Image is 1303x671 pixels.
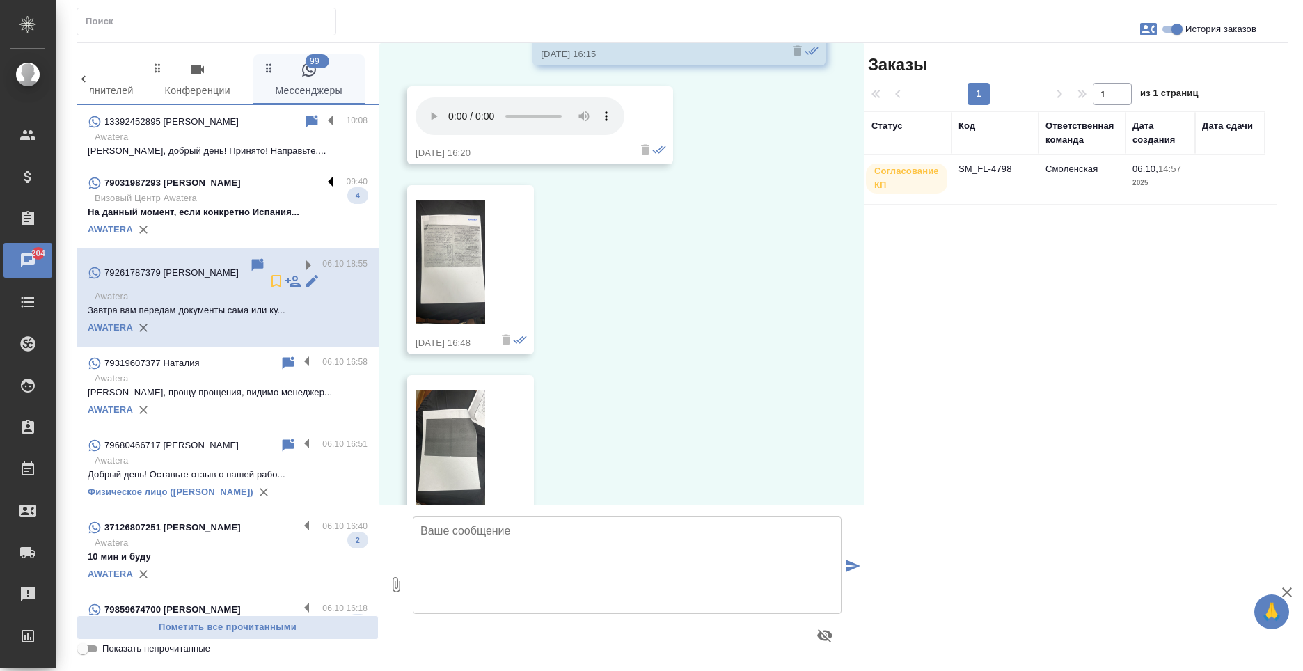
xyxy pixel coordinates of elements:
div: Пометить непрочитанным [280,437,297,454]
span: 4 [347,189,368,203]
audio: Ваш браузер не поддерживает аудио-тег. [416,97,624,135]
button: Заявки [1132,13,1165,46]
div: Дата создания [1132,119,1188,147]
div: [DATE] 16:48 [416,336,485,350]
button: Удалить привязку [133,219,154,240]
a: Физическое лицо ([PERSON_NAME]) [88,487,253,497]
img: Thumbnail [416,390,485,514]
td: Смоленская [1039,155,1126,204]
p: Awatera [95,372,368,386]
span: 🙏 [1260,597,1284,626]
div: Пометить непрочитанным [249,257,266,274]
span: Мессенджеры [262,61,356,100]
p: 06.10 18:55 [322,257,368,271]
div: Статус [871,119,903,133]
p: 79031987293 [PERSON_NAME] [104,176,241,190]
p: [PERSON_NAME], добрый день! Принято! Направьте,... [88,144,368,158]
a: AWATERA [88,322,133,333]
svg: Зажми и перетащи, чтобы поменять порядок вкладок [262,61,276,74]
p: Awatera [95,290,368,303]
td: SM_FL-4798 [951,155,1039,204]
span: Заказы [864,54,927,76]
button: Удалить привязку [133,317,154,338]
p: 2025 [1132,176,1188,190]
p: Awatera [95,536,368,550]
p: Завтра вам передам документы сама или ку... [88,303,368,317]
button: Пометить все прочитанными [77,615,379,640]
span: Пометить все прочитанными [84,619,371,636]
p: Awatera [95,454,368,468]
p: 79680466717 [PERSON_NAME] [104,439,239,452]
p: 06.10 16:18 [322,601,368,615]
p: Визовый Центр Awatera [95,191,368,205]
p: 09:40 [346,175,368,189]
div: Пометить непрочитанным [280,355,297,372]
span: 204 [23,246,54,260]
p: 79261787379 [PERSON_NAME] [104,266,239,280]
div: 13392452895 [PERSON_NAME]10:08Awatera[PERSON_NAME], добрый день! Принято! Направьте,... [77,105,379,166]
div: Дата сдачи [1202,119,1253,133]
span: Показать непрочитанные [102,642,210,656]
button: Предпросмотр [808,619,842,652]
span: 99+ [306,54,329,68]
div: 37126807251 [PERSON_NAME]06.10 16:40Awatera10 мин и буду2AWATERA [77,511,379,593]
p: На данный момент, если конкретно Испания... [88,205,368,219]
input: Поиск [86,12,335,31]
span: История заказов [1185,22,1256,36]
svg: Подписаться [268,273,285,290]
a: 204 [3,243,52,278]
img: Thumbnail [416,200,485,324]
p: Awatera [95,130,368,144]
div: [DATE] 16:20 [416,146,624,160]
div: 79031987293 [PERSON_NAME]09:40Визовый Центр AwateraНа данный момент, если конкретно Испания...4AW... [77,166,379,248]
p: 06.10 16:51 [322,437,368,451]
div: 79261787379 [PERSON_NAME]06.10 18:55AwateraЗавтра вам передам документы сама или ку...AWATERA [77,248,379,347]
span: Конференции [150,61,245,100]
p: [PERSON_NAME], прощу прощения, видимо менеджер... [88,386,368,400]
div: Подписать на чат другого [285,273,301,290]
p: 79319607377 Наталия [104,356,200,370]
p: Добрый день! Оставьте отзыв о нашей рабо... [88,468,368,482]
a: AWATERA [88,404,133,415]
p: 10 мин и буду [88,550,368,564]
a: AWATERA [88,224,133,235]
button: Удалить привязку [253,482,274,503]
div: Ответственная команда [1045,119,1119,147]
div: Редактировать контакт [303,273,320,290]
p: 13392452895 [PERSON_NAME] [104,115,239,129]
div: 79319607377 Наталия06.10 16:58Awatera[PERSON_NAME], прощу прощения, видимо менеджер...AWATERA [77,347,379,429]
a: AWATERA [88,569,133,579]
p: 14:57 [1158,164,1181,174]
span: 2 [347,533,368,547]
span: из 1 страниц [1140,85,1199,105]
p: 79859674700 [PERSON_NAME] [104,603,241,617]
button: Удалить привязку [133,400,154,420]
p: 06.10 16:58 [322,355,368,369]
p: Согласование КП [874,164,939,192]
div: 79680466717 [PERSON_NAME]06.10 16:51AwateraДобрый день! Оставьте отзыв о нашей рабо...Физическое ... [77,429,379,511]
div: [DATE] 16:15 [541,47,777,61]
p: 10:08 [346,113,368,127]
button: 🙏 [1254,594,1289,629]
p: 37126807251 [PERSON_NAME] [104,521,241,535]
p: 06.10, [1132,164,1158,174]
svg: Зажми и перетащи, чтобы поменять порядок вкладок [151,61,164,74]
div: Код [958,119,975,133]
div: Пометить непрочитанным [303,113,320,130]
button: Удалить привязку [133,564,154,585]
p: 06.10 16:40 [322,519,368,533]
